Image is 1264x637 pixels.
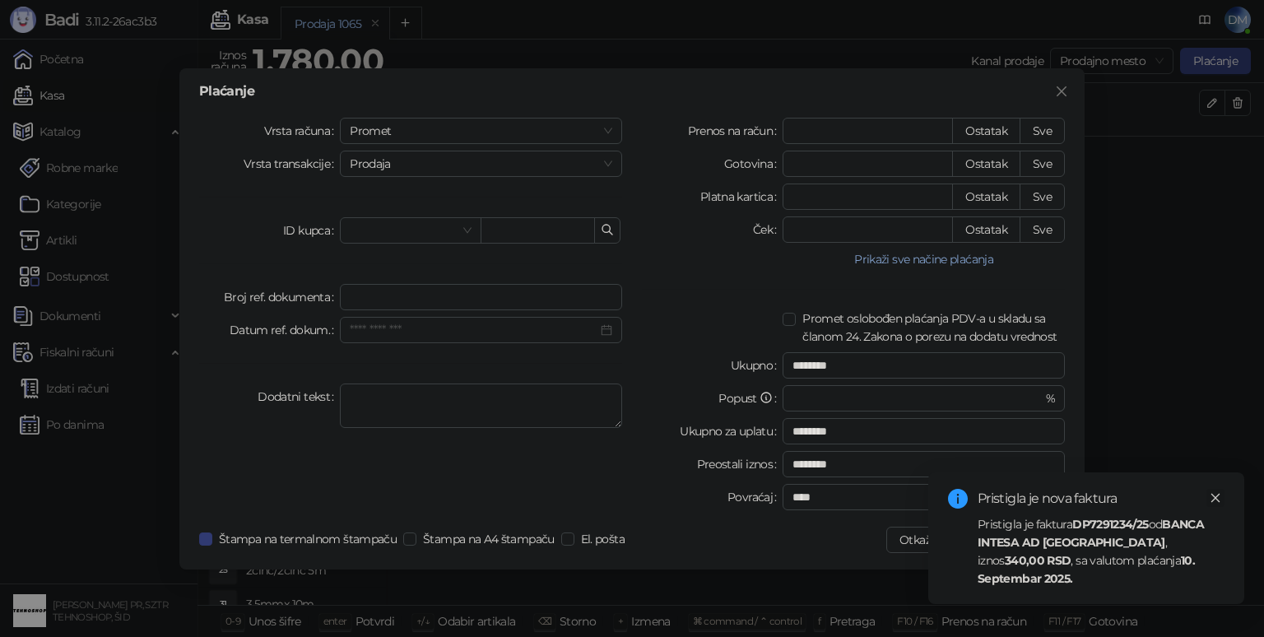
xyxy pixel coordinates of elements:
label: Prenos na račun [688,118,783,144]
a: Close [1206,489,1224,507]
textarea: Dodatni tekst [340,384,622,428]
button: Prikaži sve načine plaćanja [783,249,1065,269]
label: Gotovina [724,151,783,177]
button: Close [1048,78,1075,105]
label: Platna kartica [700,184,783,210]
span: close [1055,85,1068,98]
span: Promet [350,119,612,143]
span: Štampa na termalnom štampaču [212,530,403,548]
label: Vrsta računa [264,118,341,144]
span: Štampa na A4 štampaču [416,530,561,548]
div: Pristigla je faktura od , iznos , sa valutom plaćanja [978,515,1224,588]
label: Povraćaj [727,484,783,510]
input: Datum ref. dokum. [350,321,597,339]
button: Ostatak [952,216,1020,243]
button: Sve [1020,151,1065,177]
button: Sve [1020,216,1065,243]
label: Preostali iznos [697,451,783,477]
button: Otkaži [886,527,946,553]
label: Ček [753,216,783,243]
button: Ostatak [952,118,1020,144]
span: Promet oslobođen plaćanja PDV-a u skladu sa članom 24. Zakona o porezu na dodatu vrednost [796,309,1065,346]
button: Ostatak [952,184,1020,210]
span: Zatvori [1048,85,1075,98]
span: info-circle [948,489,968,509]
label: ID kupca [283,217,340,244]
button: Sve [1020,118,1065,144]
div: Pristigla je nova faktura [978,489,1224,509]
label: Broj ref. dokumenta [224,284,340,310]
label: Ukupno [731,352,783,379]
strong: 340,00 RSD [1005,553,1071,568]
label: Dodatni tekst [258,384,340,410]
label: Datum ref. dokum. [230,317,341,343]
label: Vrsta transakcije [244,151,341,177]
strong: DP7291234/25 [1072,517,1148,532]
span: close [1210,492,1221,504]
div: Plaćanje [199,85,1065,98]
span: El. pošta [574,530,631,548]
label: Popust [718,385,783,411]
label: Ukupno za uplatu [680,418,783,444]
input: Broj ref. dokumenta [340,284,622,310]
button: Sve [1020,184,1065,210]
span: Prodaja [350,151,612,176]
button: Ostatak [952,151,1020,177]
